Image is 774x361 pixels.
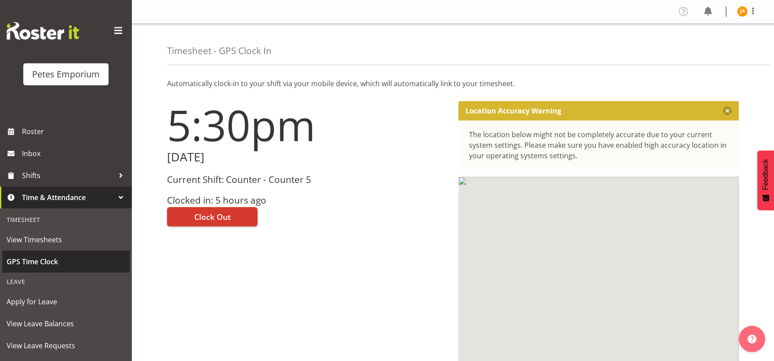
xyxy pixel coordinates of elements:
[757,150,774,210] button: Feedback - Show survey
[167,101,448,149] h1: 5:30pm
[2,251,130,273] a: GPS Time Clock
[2,211,130,229] div: Timesheet
[167,207,258,226] button: Clock Out
[7,339,125,352] span: View Leave Requests
[465,106,561,115] p: Location Accuracy Warning
[737,6,748,17] img: jeseryl-armstrong10788.jpg
[469,129,729,161] div: The location below might not be completely accurate due to your current system settings. Please m...
[2,291,130,313] a: Apply for Leave
[7,22,79,40] img: Rosterit website logo
[7,233,125,246] span: View Timesheets
[22,125,127,138] span: Roster
[2,273,130,291] div: Leave
[167,46,272,56] h4: Timesheet - GPS Clock In
[7,255,125,268] span: GPS Time Clock
[723,106,732,115] button: Close message
[32,68,100,81] div: Petes Emporium
[748,335,756,343] img: help-xxl-2.png
[167,195,448,205] h3: Clocked in: 5 hours ago
[762,159,770,190] span: Feedback
[22,191,114,204] span: Time & Attendance
[167,175,448,185] h3: Current Shift: Counter - Counter 5
[2,229,130,251] a: View Timesheets
[7,295,125,308] span: Apply for Leave
[167,78,739,89] p: Automatically clock-in to your shift via your mobile device, which will automatically link to you...
[22,169,114,182] span: Shifts
[194,211,231,222] span: Clock Out
[167,150,448,164] h2: [DATE]
[22,147,127,160] span: Inbox
[7,317,125,330] span: View Leave Balances
[2,335,130,357] a: View Leave Requests
[2,313,130,335] a: View Leave Balances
